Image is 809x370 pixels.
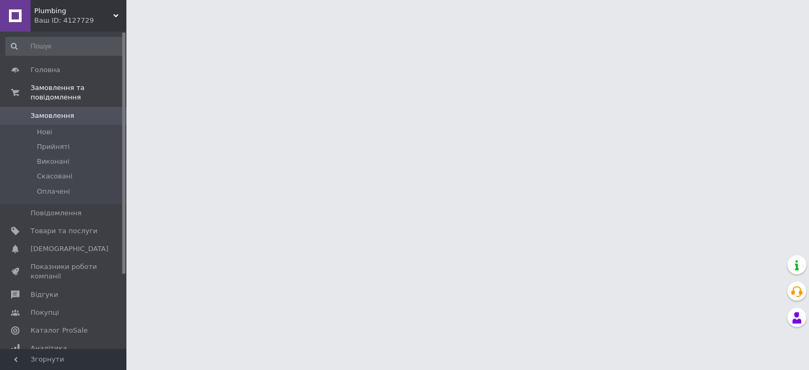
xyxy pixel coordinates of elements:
span: [DEMOGRAPHIC_DATA] [31,244,108,254]
span: Замовлення та повідомлення [31,83,126,102]
span: Замовлення [31,111,74,121]
span: Оплачені [37,187,70,196]
span: Каталог ProSale [31,326,87,335]
span: Покупці [31,308,59,317]
span: Відгуки [31,290,58,299]
input: Пошук [5,37,124,56]
span: Головна [31,65,60,75]
span: Показники роботи компанії [31,262,97,281]
span: Повідомлення [31,208,82,218]
span: Нові [37,127,52,137]
span: Виконані [37,157,70,166]
span: Прийняті [37,142,70,152]
span: Скасовані [37,172,73,181]
span: Аналітика [31,344,67,353]
span: Plumbing [34,6,113,16]
span: Товари та послуги [31,226,97,236]
div: Ваш ID: 4127729 [34,16,126,25]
